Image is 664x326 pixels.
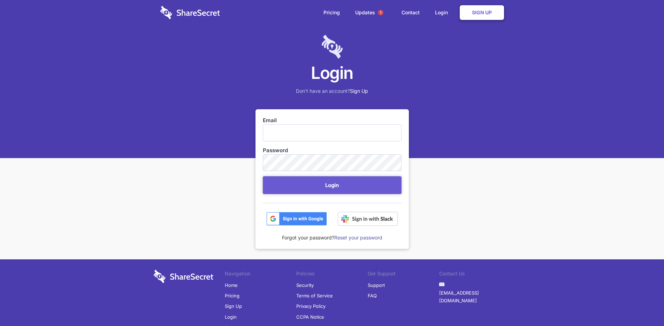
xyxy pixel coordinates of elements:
label: Email [263,117,402,124]
a: Sign Up [350,88,368,94]
img: logo-wordmark-white-trans-d4663122ce5f474addd5e946df7df03e33cb6a1c49d2221995e7729f52c070b2.svg [154,270,213,283]
a: Reset your password [334,235,382,240]
a: Sign Up [460,5,504,20]
a: CCPA Notice [296,312,324,322]
div: Forgot your password? [263,226,402,242]
a: Security [296,280,314,290]
a: Sign Up [225,301,242,311]
a: FAQ [368,290,377,301]
img: Sign in with Slack [338,212,398,226]
a: Login [428,2,458,23]
a: Pricing [225,290,239,301]
a: Home [225,280,238,290]
a: Contact [395,2,427,23]
a: Terms of Service [296,290,333,301]
a: [EMAIL_ADDRESS][DOMAIN_NAME] [439,288,511,306]
li: Policies [296,270,368,280]
li: Get Support [368,270,439,280]
li: Navigation [225,270,296,280]
a: Login [225,312,237,322]
a: Privacy Policy [296,301,326,311]
a: Support [368,280,385,290]
img: logo-lt-purple-60x68@2x-c671a683ea72a1d466fb5d642181eefbee81c4e10ba9aed56c8e1d7e762e8086.png [322,35,343,59]
img: btn_google_signin_dark_normal_web@2x-02e5a4921c5dab0481f19210d7229f84a41d9f18e5bdafae021273015eeb... [266,212,327,226]
img: logo-wordmark-white-trans-d4663122ce5f474addd5e946df7df03e33cb6a1c49d2221995e7729f52c070b2.svg [160,6,220,19]
a: Pricing [316,2,347,23]
li: Contact Us [439,270,511,280]
label: Password [263,147,402,154]
span: 1 [378,10,383,15]
button: Login [263,176,402,194]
